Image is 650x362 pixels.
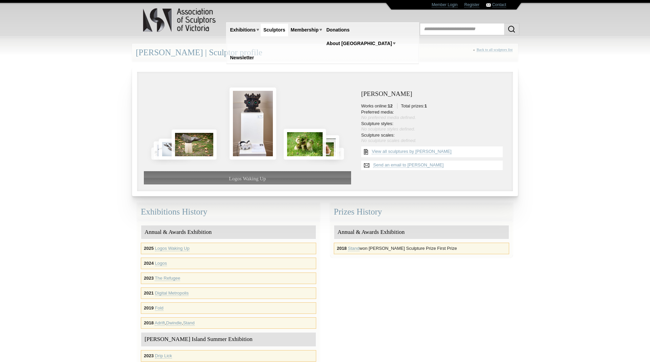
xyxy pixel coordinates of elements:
div: Prizes History [330,203,513,221]
a: Exhibitions [227,24,258,36]
img: Cascade [172,129,217,159]
a: Drip Lick [155,353,172,359]
a: Register [464,2,480,7]
div: « [473,47,514,59]
a: Logos [155,261,167,266]
a: Fold [155,305,164,311]
a: The Refugee [155,276,180,281]
a: Adrift [155,320,165,326]
a: Membership [288,24,321,36]
strong: 2021 [144,290,154,296]
div: [PERSON_NAME] | Sculptor profile [132,44,518,62]
img: Logos [323,135,339,160]
img: Send an email to Ioanna Thymianidis [361,161,372,170]
a: Stand [348,246,360,251]
strong: 1 [425,103,427,108]
img: Dwindle [154,141,176,160]
img: Contact ASV [486,3,491,7]
a: About [GEOGRAPHIC_DATA] [324,37,395,50]
img: Adrift [159,139,189,160]
li: Sculpture scales: [361,133,506,143]
div: No preferred media defined. [361,115,506,120]
div: Annual & Awards Exhibition [141,225,316,239]
a: Dwindle [166,320,182,326]
strong: 2018 [144,320,154,325]
strong: 2019 [144,305,154,310]
img: Fertile Echo [284,129,326,160]
strong: 2018 [337,246,347,251]
li: Works online: Total prizes: [361,103,506,109]
strong: 2025 [144,246,154,251]
h3: [PERSON_NAME] [361,90,506,98]
div: Annual & Awards Exhibition [334,225,509,239]
div: Exhibitions History [137,203,320,221]
strong: 2024 [144,261,154,266]
div: No sculpture styles defined. [361,126,506,132]
a: Member Login [432,2,458,7]
img: Logos Waking Up [230,87,276,160]
a: Logos Waking Up [155,246,190,251]
img: View all {sculptor_name} sculptures list [361,146,371,157]
img: Search [507,25,516,33]
div: No sculpture scales defined. [361,138,506,143]
a: Newsletter [227,52,257,64]
div: [PERSON_NAME] Island Summer Exhibition [141,333,316,346]
a: Contact [492,2,506,7]
strong: 2023 [144,353,154,358]
a: Donations [324,24,352,36]
a: Send an email to [PERSON_NAME] [373,162,443,168]
li: Preferred media: [361,109,506,120]
div: won [PERSON_NAME] Sculpture Prize First Prize [334,243,509,254]
a: View all sculptures by [PERSON_NAME] [372,149,451,154]
strong: 12 [388,103,392,108]
a: Back to all sculptors list [477,47,513,52]
a: Digital Metropolis [155,290,189,296]
div: , , [141,317,316,329]
span: Logos Waking Up [229,176,266,181]
img: logo.png [143,7,217,34]
strong: 2023 [144,276,154,281]
a: Stand [183,320,195,326]
a: Sculptors [261,24,288,36]
li: Sculpture styles: [361,121,506,132]
img: Stand [151,147,169,160]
